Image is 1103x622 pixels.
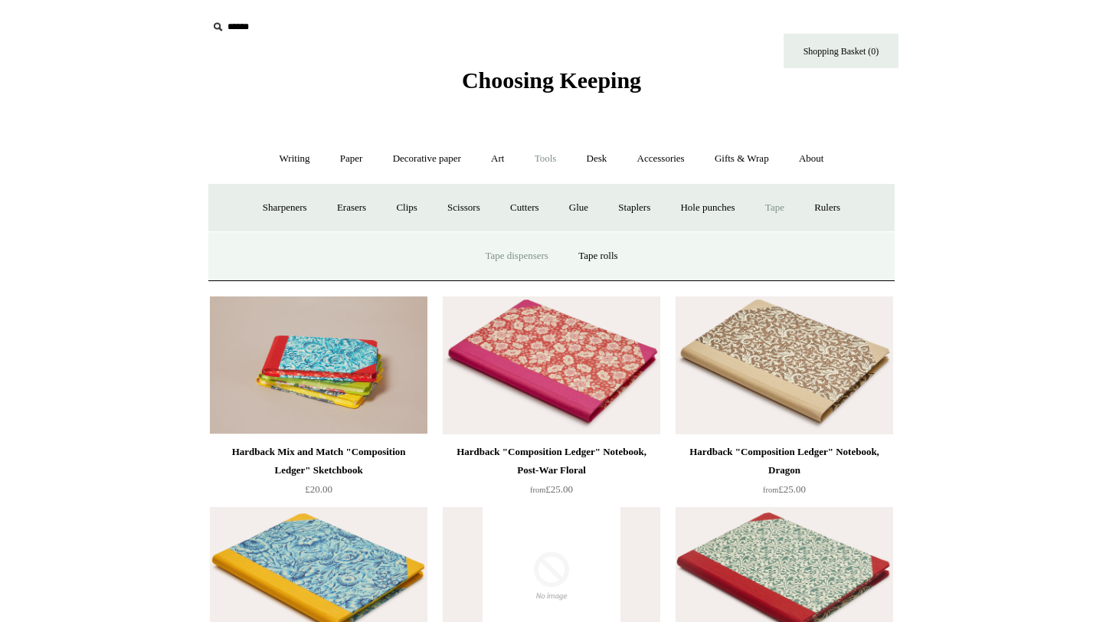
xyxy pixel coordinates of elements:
[496,188,553,228] a: Cutters
[530,483,573,495] span: £25.00
[323,188,380,228] a: Erasers
[443,296,660,434] a: Hardback "Composition Ledger" Notebook, Post-War Floral Hardback "Composition Ledger" Notebook, P...
[763,483,806,495] span: £25.00
[800,188,854,228] a: Rulers
[679,443,889,480] div: Hardback "Composition Ledger" Notebook, Dragon
[624,139,699,179] a: Accessories
[447,443,656,480] div: Hardback "Composition Ledger" Notebook, Post-War Floral
[210,296,427,434] img: Hardback Mix and Match "Composition Ledger" Sketchbook
[471,236,561,277] a: Tape dispensers
[785,139,838,179] a: About
[604,188,664,228] a: Staplers
[462,67,641,93] span: Choosing Keeping
[462,80,641,90] a: Choosing Keeping
[477,139,518,179] a: Art
[434,188,494,228] a: Scissors
[751,188,798,228] a: Tape
[266,139,324,179] a: Writing
[763,486,778,494] span: from
[379,139,475,179] a: Decorative paper
[249,188,321,228] a: Sharpeners
[676,296,893,434] a: Hardback "Composition Ledger" Notebook, Dragon Hardback "Composition Ledger" Notebook, Dragon
[565,236,631,277] a: Tape rolls
[326,139,377,179] a: Paper
[210,296,427,434] a: Hardback Mix and Match "Composition Ledger" Sketchbook Hardback Mix and Match "Composition Ledger...
[555,188,602,228] a: Glue
[382,188,430,228] a: Clips
[210,443,427,506] a: Hardback Mix and Match "Composition Ledger" Sketchbook £20.00
[443,443,660,506] a: Hardback "Composition Ledger" Notebook, Post-War Floral from£25.00
[666,188,748,228] a: Hole punches
[305,483,332,495] span: £20.00
[530,486,545,494] span: from
[784,34,898,68] a: Shopping Basket (0)
[676,296,893,434] img: Hardback "Composition Ledger" Notebook, Dragon
[521,139,571,179] a: Tools
[573,139,621,179] a: Desk
[214,443,424,480] div: Hardback Mix and Match "Composition Ledger" Sketchbook
[701,139,783,179] a: Gifts & Wrap
[676,443,893,506] a: Hardback "Composition Ledger" Notebook, Dragon from£25.00
[443,296,660,434] img: Hardback "Composition Ledger" Notebook, Post-War Floral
